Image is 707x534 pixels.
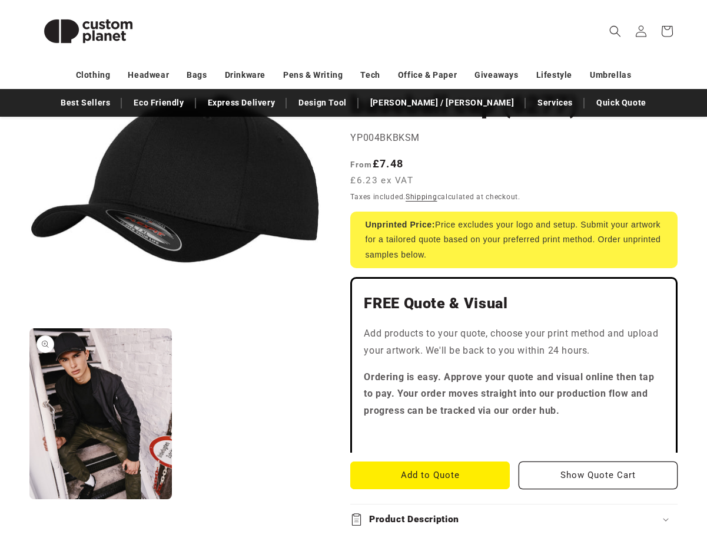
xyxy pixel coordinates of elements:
[532,93,579,113] a: Services
[536,65,572,85] a: Lifestyle
[505,407,707,534] iframe: Chat Widget
[29,29,321,500] media-gallery: Gallery Viewer
[293,93,353,113] a: Design Tool
[55,93,116,113] a: Best Sellers
[398,65,457,85] a: Office & Paper
[590,93,652,113] a: Quick Quote
[350,160,372,169] span: From
[350,174,413,187] span: £6.23 ex VAT
[350,191,678,203] div: Taxes included. calculated at checkout.
[364,93,520,113] a: [PERSON_NAME] / [PERSON_NAME]
[406,193,437,201] a: Shipping
[590,65,631,85] a: Umbrellas
[128,93,190,113] a: Eco Friendly
[187,65,207,85] a: Bags
[29,5,147,58] img: Custom Planet
[365,220,435,229] strong: Unprinted Price:
[283,65,343,85] a: Pens & Writing
[76,65,111,85] a: Clothing
[360,65,380,85] a: Tech
[350,212,678,268] div: Price excludes your logo and setup. Submit your artwork for a tailored quote based on your prefer...
[364,294,664,313] h2: FREE Quote & Visual
[474,65,518,85] a: Giveaways
[369,513,459,526] h2: Product Description
[202,93,281,113] a: Express Delivery
[350,132,420,143] span: YP004BKBKSM
[602,18,628,44] summary: Search
[364,429,664,441] iframe: Customer reviews powered by Trustpilot
[128,65,169,85] a: Headwear
[364,325,664,360] p: Add products to your quote, choose your print method and upload your artwork. We'll be back to yo...
[225,65,265,85] a: Drinkware
[350,462,509,489] button: Add to Quote
[350,157,403,170] strong: £7.48
[364,371,654,417] strong: Ordering is easy. Approve your quote and visual online then tap to pay. Your order moves straight...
